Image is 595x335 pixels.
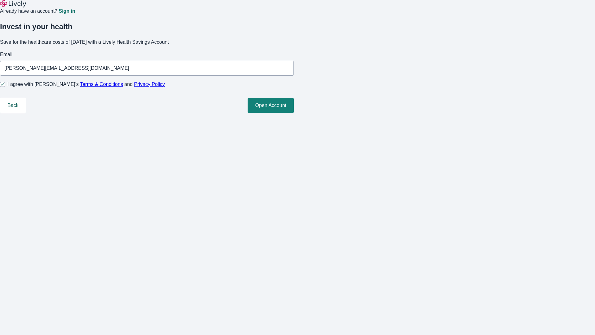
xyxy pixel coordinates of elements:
a: Terms & Conditions [80,82,123,87]
a: Sign in [59,9,75,14]
button: Open Account [248,98,294,113]
span: I agree with [PERSON_NAME]’s and [7,81,165,88]
a: Privacy Policy [134,82,165,87]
